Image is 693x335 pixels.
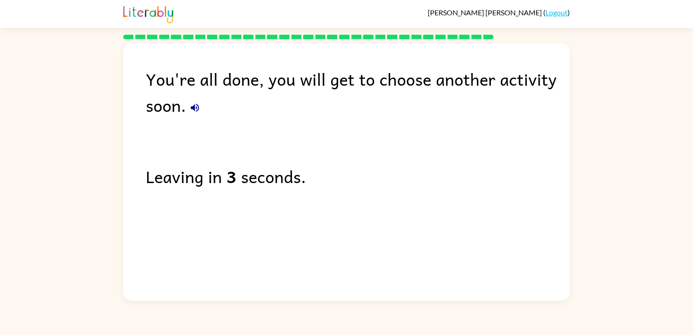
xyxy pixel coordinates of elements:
[146,163,570,189] div: Leaving in seconds.
[146,66,570,118] div: You're all done, you will get to choose another activity soon.
[226,163,236,189] b: 3
[428,8,543,17] span: [PERSON_NAME] [PERSON_NAME]
[428,8,570,17] div: ( )
[123,4,173,23] img: Literably
[545,8,568,17] a: Logout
